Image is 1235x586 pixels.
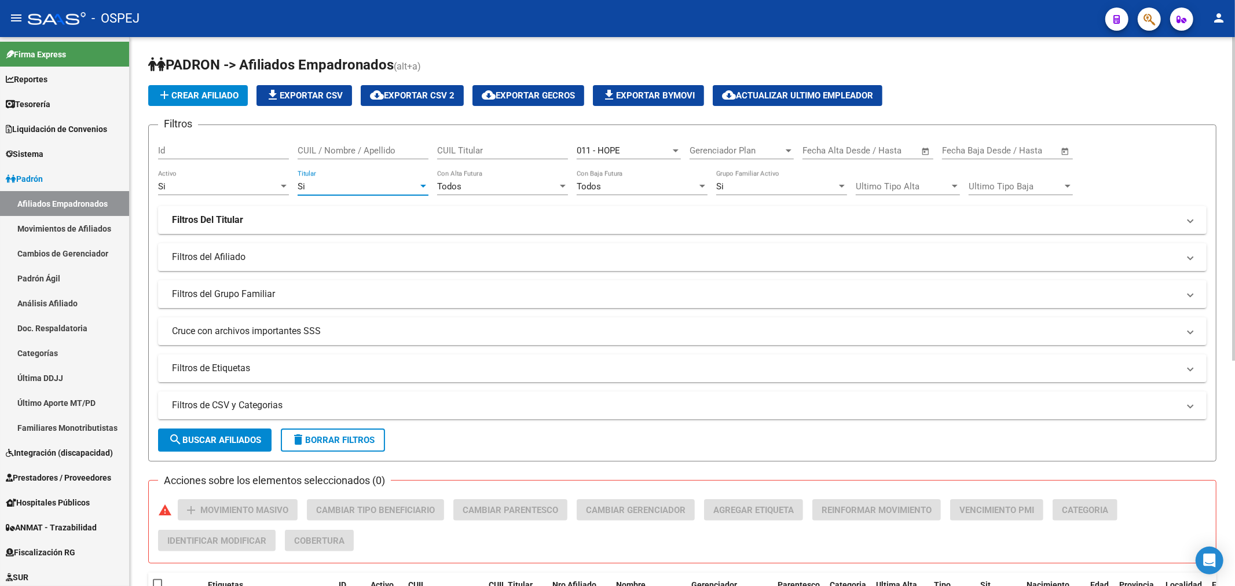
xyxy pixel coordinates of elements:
button: Buscar Afiliados [158,428,272,452]
button: Actualizar ultimo Empleador [713,85,882,106]
span: Hospitales Públicos [6,496,90,509]
span: Cambiar Tipo Beneficiario [316,505,435,515]
mat-icon: person [1212,11,1226,25]
mat-icon: delete [291,433,305,446]
mat-expansion-panel-header: Filtros de CSV y Categorias [158,391,1207,419]
input: End date [990,145,1046,156]
mat-panel-title: Filtros de Etiquetas [172,362,1179,375]
div: Open Intercom Messenger [1196,547,1223,574]
button: Open calendar [1059,145,1072,158]
input: Start date [942,145,980,156]
span: Fiscalización RG [6,546,75,559]
button: Cambiar Tipo Beneficiario [307,499,444,521]
span: Categoria [1062,505,1108,515]
button: Cobertura [285,530,354,551]
span: Actualizar ultimo Empleador [722,90,873,101]
span: Si [716,181,724,192]
span: Ultimo Tipo Alta [856,181,950,192]
span: Exportar CSV 2 [370,90,455,101]
mat-icon: file_download [602,88,616,102]
button: Exportar Bymovi [593,85,704,106]
span: Tesorería [6,98,50,111]
span: - OSPEJ [91,6,140,31]
mat-icon: warning [158,503,172,517]
mat-panel-title: Filtros del Afiliado [172,251,1179,263]
span: Todos [577,181,601,192]
span: Agregar Etiqueta [713,505,794,515]
span: Todos [437,181,461,192]
mat-icon: add [184,503,198,517]
span: Gerenciador Plan [690,145,783,156]
button: Crear Afiliado [148,85,248,106]
mat-icon: cloud_download [482,88,496,102]
span: Crear Afiliado [157,90,239,101]
span: Prestadores / Proveedores [6,471,111,484]
button: Vencimiento PMI [950,499,1043,521]
button: Reinformar Movimiento [812,499,941,521]
span: Integración (discapacidad) [6,446,113,459]
span: Exportar CSV [266,90,343,101]
mat-expansion-panel-header: Filtros Del Titular [158,206,1207,234]
mat-panel-title: Cruce con archivos importantes SSS [172,325,1179,338]
mat-icon: menu [9,11,23,25]
mat-icon: file_download [266,88,280,102]
mat-expansion-panel-header: Filtros de Etiquetas [158,354,1207,382]
span: Si [158,181,166,192]
span: Cambiar Parentesco [463,505,558,515]
span: Borrar Filtros [291,435,375,445]
input: End date [851,145,907,156]
span: Identificar Modificar [167,536,266,546]
button: Identificar Modificar [158,530,276,551]
span: Si [298,181,305,192]
span: Reinformar Movimiento [822,505,932,515]
span: Reportes [6,73,47,86]
strong: Filtros Del Titular [172,214,243,226]
mat-panel-title: Filtros del Grupo Familiar [172,288,1179,301]
span: SUR [6,571,28,584]
mat-panel-title: Filtros de CSV y Categorias [172,399,1179,412]
button: Exportar CSV [256,85,352,106]
input: Start date [802,145,840,156]
mat-expansion-panel-header: Filtros del Afiliado [158,243,1207,271]
span: Exportar GECROS [482,90,575,101]
span: Sistema [6,148,43,160]
span: (alt+a) [394,61,421,72]
button: Categoria [1053,499,1117,521]
span: 011 - HOPE [577,145,620,156]
span: Cambiar Gerenciador [586,505,686,515]
span: Vencimiento PMI [959,505,1034,515]
button: Exportar GECROS [472,85,584,106]
button: Cambiar Parentesco [453,499,567,521]
span: ANMAT - Trazabilidad [6,521,97,534]
h3: Acciones sobre los elementos seleccionados (0) [158,473,391,489]
button: Cambiar Gerenciador [577,499,695,521]
button: Exportar CSV 2 [361,85,464,106]
span: Ultimo Tipo Baja [969,181,1062,192]
button: Borrar Filtros [281,428,385,452]
h3: Filtros [158,116,198,132]
button: Open calendar [919,145,933,158]
span: PADRON -> Afiliados Empadronados [148,57,394,73]
button: Movimiento Masivo [178,499,298,521]
span: Firma Express [6,48,66,61]
span: Padrón [6,173,43,185]
mat-expansion-panel-header: Cruce con archivos importantes SSS [158,317,1207,345]
span: Exportar Bymovi [602,90,695,101]
mat-expansion-panel-header: Filtros del Grupo Familiar [158,280,1207,308]
span: Movimiento Masivo [200,505,288,515]
mat-icon: add [157,88,171,102]
mat-icon: search [168,433,182,446]
span: Liquidación de Convenios [6,123,107,135]
span: Cobertura [294,536,345,546]
button: Agregar Etiqueta [704,499,803,521]
mat-icon: cloud_download [722,88,736,102]
span: Buscar Afiliados [168,435,261,445]
mat-icon: cloud_download [370,88,384,102]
